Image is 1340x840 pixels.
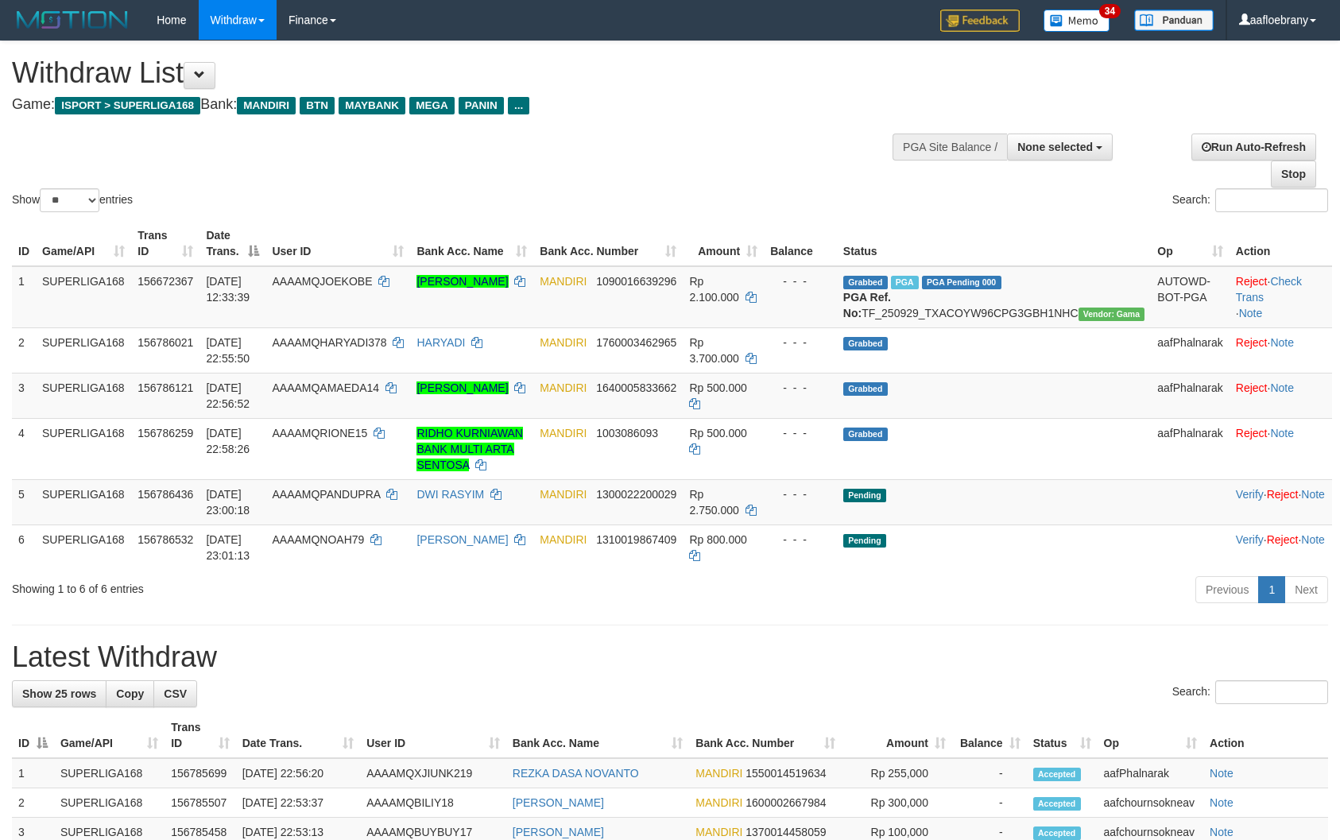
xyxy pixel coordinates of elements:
[1210,826,1233,838] a: Note
[689,427,746,439] span: Rp 500.000
[206,381,250,410] span: [DATE] 22:56:52
[843,291,891,319] b: PGA Ref. No:
[199,221,265,266] th: Date Trans.: activate to sort column descending
[746,767,826,780] span: Copy 1550014519634 to clipboard
[459,97,504,114] span: PANIN
[1301,533,1325,546] a: Note
[770,273,831,289] div: - - -
[746,796,826,809] span: Copy 1600002667984 to clipboard
[272,275,372,288] span: AAAAMQJOEKOBE
[1267,533,1299,546] a: Reject
[416,275,508,288] a: [PERSON_NAME]
[689,381,746,394] span: Rp 500.000
[533,221,683,266] th: Bank Acc. Number: activate to sort column ascending
[1172,680,1328,704] label: Search:
[1151,418,1230,479] td: aafPhalnarak
[55,97,200,114] span: ISPORT > SUPERLIGA168
[1098,788,1204,818] td: aafchournsokneav
[1230,525,1332,570] td: · ·
[843,382,888,396] span: Grabbed
[339,97,405,114] span: MAYBANK
[695,767,742,780] span: MANDIRI
[409,97,455,114] span: MEGA
[540,336,587,349] span: MANDIRI
[1099,4,1121,18] span: 34
[12,57,877,89] h1: Withdraw List
[1271,161,1316,188] a: Stop
[770,335,831,350] div: - - -
[1236,533,1264,546] a: Verify
[1007,134,1113,161] button: None selected
[1230,266,1332,328] td: · ·
[137,533,193,546] span: 156786532
[764,221,837,266] th: Balance
[416,533,508,546] a: [PERSON_NAME]
[265,221,410,266] th: User ID: activate to sort column ascending
[843,337,888,350] span: Grabbed
[596,427,658,439] span: Copy 1003086093 to clipboard
[1033,826,1081,840] span: Accepted
[12,266,36,328] td: 1
[360,758,506,788] td: AAAAMQXJIUNK219
[12,575,547,597] div: Showing 1 to 6 of 6 entries
[12,479,36,525] td: 5
[1258,576,1285,603] a: 1
[1017,141,1093,153] span: None selected
[12,788,54,818] td: 2
[770,425,831,441] div: - - -
[1301,488,1325,501] a: Note
[1191,134,1316,161] a: Run Auto-Refresh
[1134,10,1214,31] img: panduan.png
[695,796,742,809] span: MANDIRI
[596,336,676,349] span: Copy 1760003462965 to clipboard
[540,275,587,288] span: MANDIRI
[1033,768,1081,781] span: Accepted
[1267,488,1299,501] a: Reject
[1027,713,1098,758] th: Status: activate to sort column ascending
[1210,767,1233,780] a: Note
[12,8,133,32] img: MOTION_logo.png
[952,713,1027,758] th: Balance: activate to sort column ascending
[1270,336,1294,349] a: Note
[206,533,250,562] span: [DATE] 23:01:13
[12,327,36,373] td: 2
[12,373,36,418] td: 3
[922,276,1001,289] span: PGA Pending
[410,221,533,266] th: Bank Acc. Name: activate to sort column ascending
[1230,327,1332,373] td: ·
[12,97,877,113] h4: Game: Bank:
[165,713,236,758] th: Trans ID: activate to sort column ascending
[1172,188,1328,212] label: Search:
[952,788,1027,818] td: -
[1236,427,1268,439] a: Reject
[689,488,738,517] span: Rp 2.750.000
[1270,381,1294,394] a: Note
[837,221,1151,266] th: Status
[506,713,690,758] th: Bank Acc. Name: activate to sort column ascending
[236,758,361,788] td: [DATE] 22:56:20
[131,221,199,266] th: Trans ID: activate to sort column ascending
[770,532,831,548] div: - - -
[272,488,380,501] span: AAAAMQPANDUPRA
[746,826,826,838] span: Copy 1370014458059 to clipboard
[137,381,193,394] span: 156786121
[106,680,154,707] a: Copy
[1239,307,1263,319] a: Note
[36,418,131,479] td: SUPERLIGA168
[513,796,604,809] a: [PERSON_NAME]
[22,687,96,700] span: Show 25 rows
[1236,275,1268,288] a: Reject
[36,525,131,570] td: SUPERLIGA168
[893,134,1007,161] div: PGA Site Balance /
[1236,488,1264,501] a: Verify
[1044,10,1110,32] img: Button%20Memo.svg
[540,533,587,546] span: MANDIRI
[237,97,296,114] span: MANDIRI
[206,488,250,517] span: [DATE] 23:00:18
[153,680,197,707] a: CSV
[1098,758,1204,788] td: aafPhalnarak
[12,221,36,266] th: ID
[1195,576,1259,603] a: Previous
[360,713,506,758] th: User ID: activate to sort column ascending
[940,10,1020,32] img: Feedback.jpg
